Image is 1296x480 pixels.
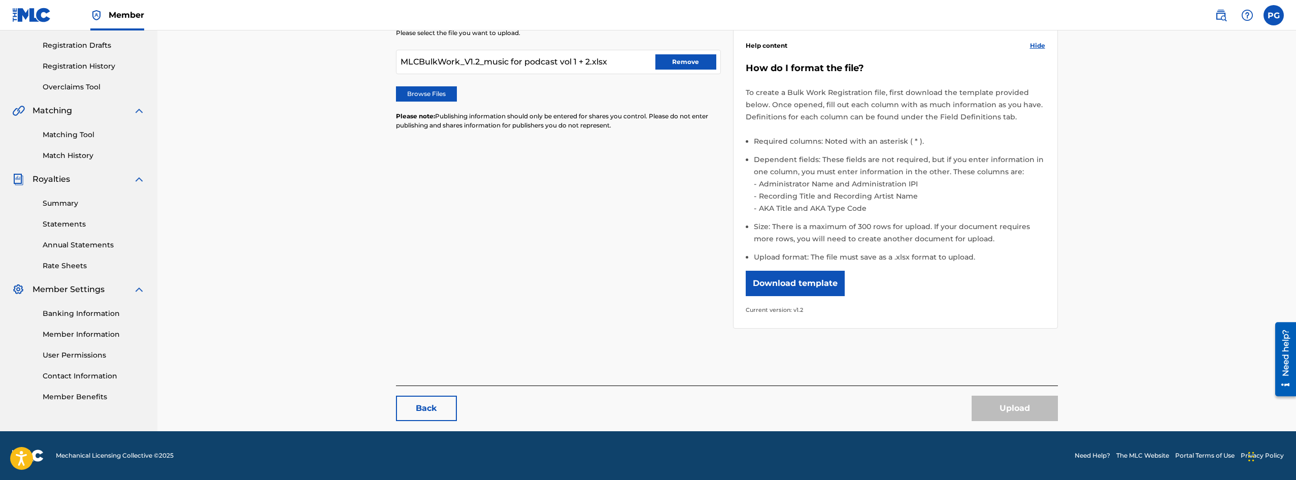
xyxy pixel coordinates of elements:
[1211,5,1231,25] a: Public Search
[756,190,1045,202] li: Recording Title and Recording Artist Name
[401,56,607,68] span: MLCBulkWork_V1.2_music for podcast vol 1 + 2.xlsx
[32,173,70,185] span: Royalties
[1215,9,1227,21] img: search
[1175,451,1235,460] a: Portal Terms of Use
[43,61,145,72] a: Registration History
[43,82,145,92] a: Overclaims Tool
[1241,9,1253,21] img: help
[746,86,1045,123] p: To create a Bulk Work Registration file, first download the template provided below. Once opened,...
[43,219,145,230] a: Statements
[12,450,44,462] img: logo
[133,105,145,117] img: expand
[43,371,145,381] a: Contact Information
[56,451,174,460] span: Mechanical Licensing Collective © 2025
[12,105,25,117] img: Matching
[43,40,145,51] a: Registration Drafts
[1237,5,1257,25] div: Help
[43,150,145,161] a: Match History
[43,130,145,140] a: Matching Tool
[133,173,145,185] img: expand
[396,86,457,102] label: Browse Files
[90,9,103,21] img: Top Rightsholder
[754,251,1045,263] li: Upload format: The file must save as a .xlsx format to upload.
[109,9,144,21] span: Member
[1241,451,1284,460] a: Privacy Policy
[746,271,845,296] button: Download template
[133,283,145,296] img: expand
[396,396,457,421] a: Back
[43,198,145,209] a: Summary
[754,153,1045,220] li: Dependent fields: These fields are not required, but if you enter information in one column, you ...
[1264,5,1284,25] div: User Menu
[396,112,721,130] p: Publishing information should only be entered for shares you control. Please do not enter publish...
[1116,451,1169,460] a: The MLC Website
[1245,431,1296,480] iframe: Chat Widget
[12,173,24,185] img: Royalties
[43,329,145,340] a: Member Information
[754,220,1045,251] li: Size: There is a maximum of 300 rows for upload. If your document requires more rows, you will ne...
[1268,318,1296,400] iframe: Resource Center
[12,8,51,22] img: MLC Logo
[396,112,435,120] span: Please note:
[1075,451,1110,460] a: Need Help?
[746,62,1045,74] h5: How do I format the file?
[396,28,721,38] p: Please select the file you want to upload.
[1030,41,1045,50] span: Hide
[756,202,1045,214] li: AKA Title and AKA Type Code
[32,105,72,117] span: Matching
[12,283,24,296] img: Member Settings
[1248,441,1254,472] div: Drag
[746,41,787,50] span: Help content
[43,392,145,402] a: Member Benefits
[754,135,1045,153] li: Required columns: Noted with an asterisk ( * ).
[43,308,145,319] a: Banking Information
[43,350,145,361] a: User Permissions
[756,178,1045,190] li: Administrator Name and Administration IPI
[746,304,1045,316] p: Current version: v1.2
[43,240,145,250] a: Annual Statements
[655,54,716,70] button: Remove
[43,261,145,271] a: Rate Sheets
[32,283,105,296] span: Member Settings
